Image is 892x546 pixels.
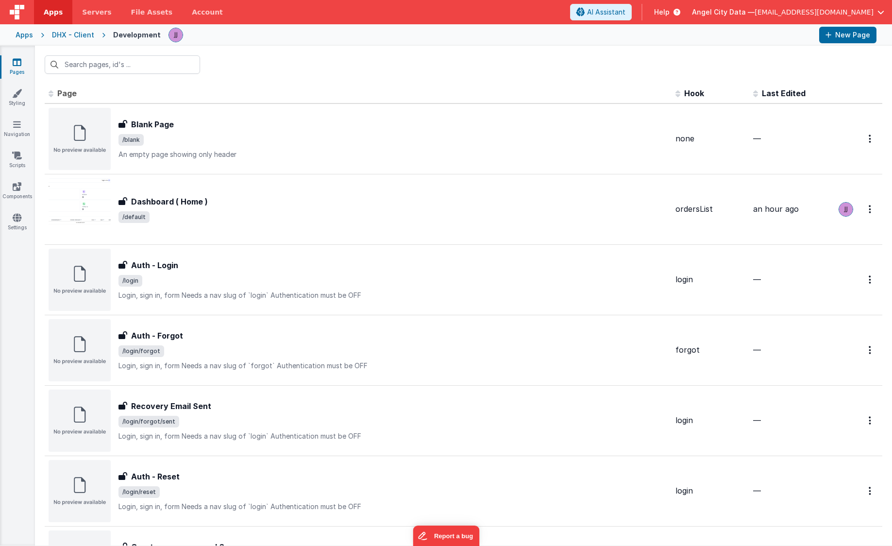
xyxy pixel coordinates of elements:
[587,7,625,17] span: AI Assistant
[118,431,668,441] p: Login, sign in, form Needs a nav slug of `login` Authentication must be OFF
[863,410,878,430] button: Options
[839,203,853,216] img: a41cce6c0a0b39deac5cad64cb9bd16a
[118,134,144,146] span: /blank
[118,502,668,512] p: Login, sign in, form Needs a nav slug of `login` Authentication must be OFF
[131,119,174,130] h3: Blank Page
[692,7,884,17] button: Angel City Data — [EMAIL_ADDRESS][DOMAIN_NAME]
[863,481,878,501] button: Options
[118,290,668,300] p: Login, sign in, form Needs a nav slug of `login` Authentication must be OFF
[118,416,179,427] span: /login/forgot/sent
[52,30,94,40] div: DHX - Client
[753,415,761,425] span: —
[169,28,183,42] img: a41cce6c0a0b39deac5cad64cb9bd16a
[413,526,479,546] iframe: Marker.io feedback button
[131,471,180,482] h3: Auth - Reset
[570,4,632,20] button: AI Assistant
[753,486,761,495] span: —
[753,345,761,355] span: —
[45,55,200,74] input: Search pages, id's ...
[654,7,670,17] span: Help
[863,270,878,290] button: Options
[131,259,178,271] h3: Auth - Login
[863,129,878,149] button: Options
[131,330,183,341] h3: Auth - Forgot
[118,486,160,498] span: /login/reset
[863,340,878,360] button: Options
[675,204,745,215] div: ordersList
[16,30,33,40] div: Apps
[44,7,63,17] span: Apps
[819,27,876,43] button: New Page
[692,7,755,17] span: Angel City Data —
[675,344,745,356] div: forgot
[762,88,806,98] span: Last Edited
[755,7,874,17] span: [EMAIL_ADDRESS][DOMAIN_NAME]
[118,211,150,223] span: /default
[113,30,161,40] div: Development
[753,134,761,143] span: —
[131,196,208,207] h3: Dashboard ( Home )
[675,133,745,144] div: none
[118,275,142,287] span: /login
[863,199,878,219] button: Options
[131,7,173,17] span: File Assets
[118,345,164,357] span: /login/forgot
[57,88,77,98] span: Page
[131,400,211,412] h3: Recovery Email Sent
[118,150,668,159] p: An empty page showing only header
[675,274,745,285] div: login
[684,88,704,98] span: Hook
[118,361,668,371] p: Login, sign in, form Needs a nav slug of `forgot` Authentication must be OFF
[675,485,745,496] div: login
[675,415,745,426] div: login
[753,274,761,284] span: —
[753,204,799,214] span: an hour ago
[82,7,111,17] span: Servers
